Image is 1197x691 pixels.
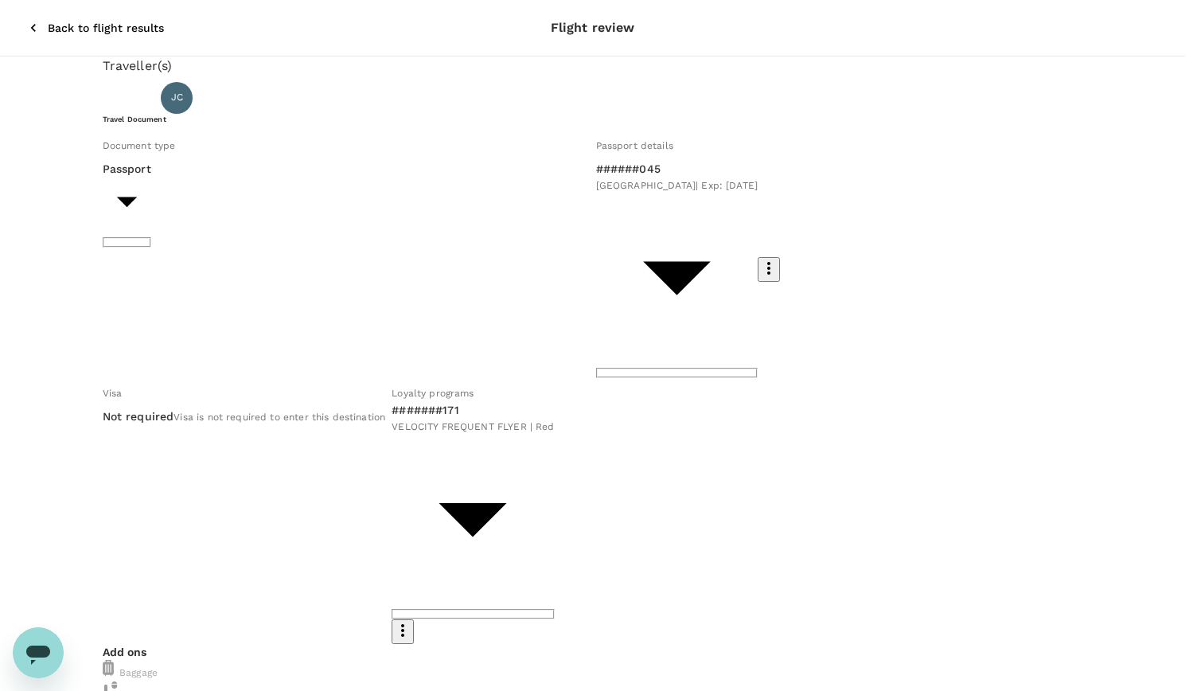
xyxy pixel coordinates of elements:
img: baggage-icon [103,660,114,676]
p: Add ons [103,644,1083,660]
h6: Travel Document [103,114,1083,124]
span: VELOCITY FREQUENT FLYER | Red [392,421,554,432]
span: JC [171,90,183,106]
span: Loyalty programs [392,388,474,399]
span: Visa is not required to enter this destination [174,412,385,423]
p: [PERSON_NAME] [PERSON_NAME] [199,88,418,107]
p: Not required [103,408,174,424]
span: [GEOGRAPHIC_DATA] | Exp: [DATE] [596,180,758,191]
span: Visa [103,388,123,399]
div: Baggage [103,660,1083,681]
iframe: Button to launch messaging window [13,627,64,678]
p: Back to flight results [48,20,164,36]
p: Passport [103,161,151,177]
span: Document type [103,140,176,151]
p: #######171 [392,402,554,418]
p: Traveller(s) [103,57,1083,76]
p: Traveller 1 : [103,90,155,106]
span: Passport details [596,140,673,151]
p: ######045 [596,161,758,177]
p: Flight review [551,18,635,37]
